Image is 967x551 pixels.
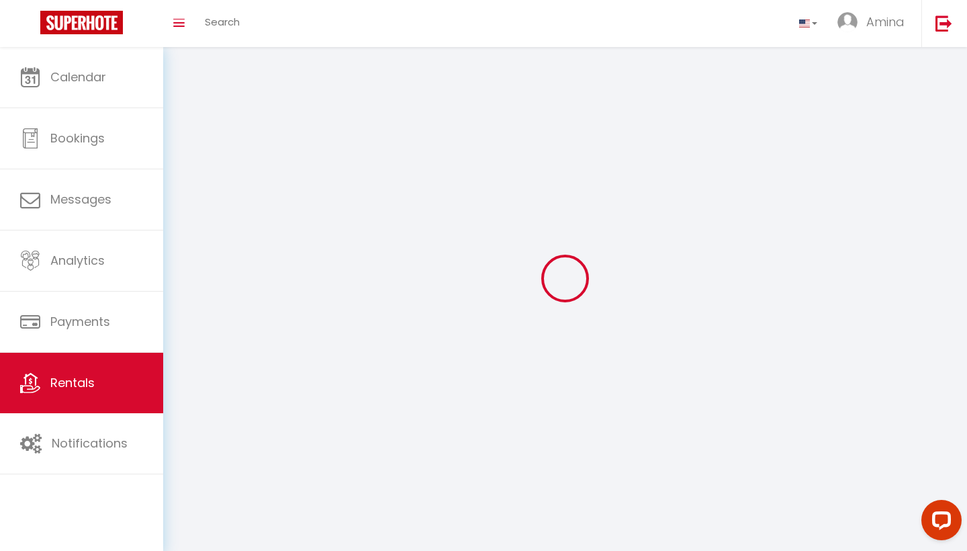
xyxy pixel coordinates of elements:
[866,13,905,30] span: Amina
[935,15,952,32] img: logout
[205,15,240,29] span: Search
[50,252,105,269] span: Analytics
[50,130,105,146] span: Bookings
[52,435,128,452] span: Notifications
[911,495,967,551] iframe: LiveChat chat widget
[50,313,110,330] span: Payments
[50,191,111,208] span: Messages
[837,12,858,32] img: ...
[50,374,95,391] span: Rentals
[50,69,106,85] span: Calendar
[40,11,123,34] img: Super Booking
